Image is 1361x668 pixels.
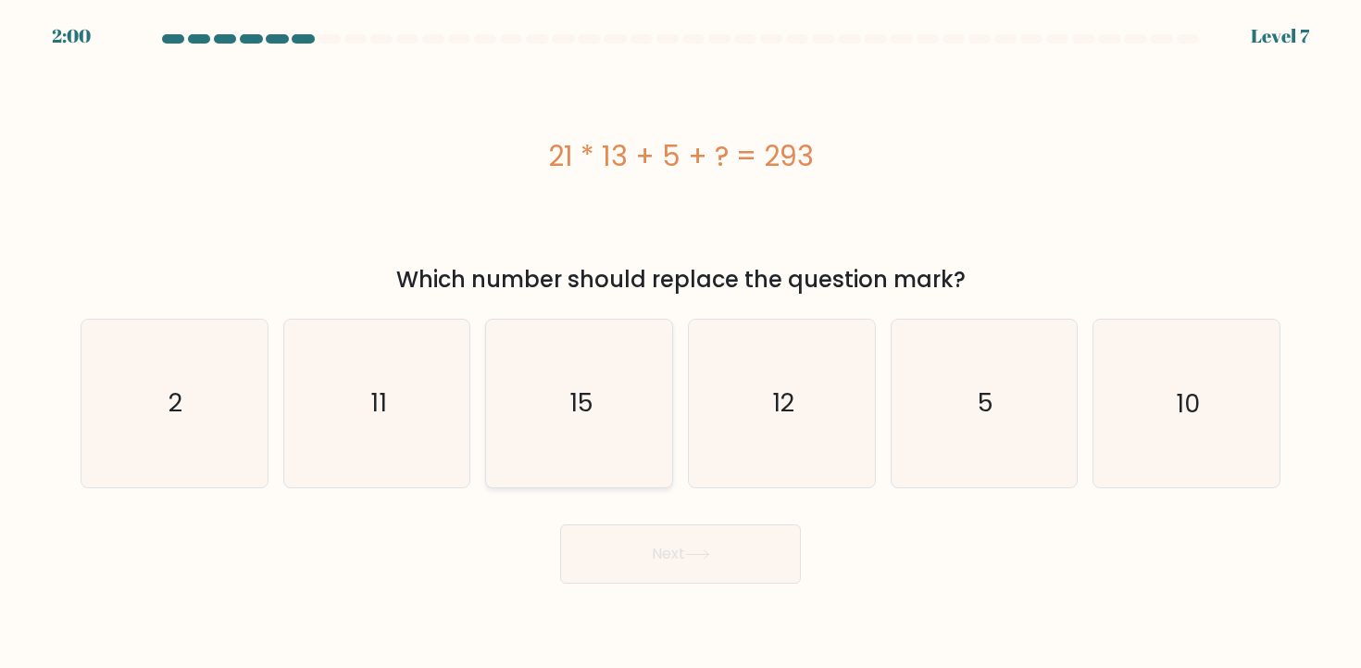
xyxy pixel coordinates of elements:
div: 2:00 [52,22,91,50]
text: 15 [568,386,593,421]
text: 12 [772,386,794,421]
div: Level 7 [1251,22,1309,50]
text: 10 [1176,386,1200,421]
text: 5 [978,386,993,421]
text: 2 [169,386,183,421]
text: 11 [370,386,387,421]
div: Which number should replace the question mark? [92,263,1269,296]
button: Next [560,524,801,584]
div: 21 * 13 + 5 + ? = 293 [81,135,1280,177]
